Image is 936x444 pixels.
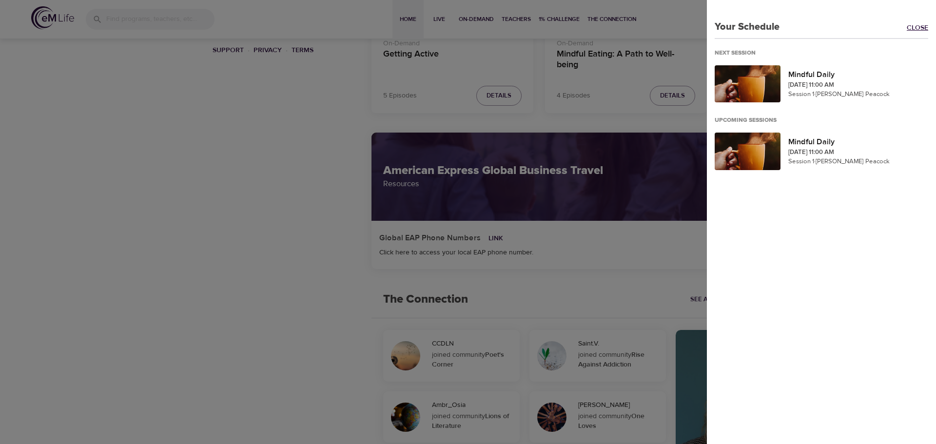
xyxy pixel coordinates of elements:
[788,148,928,157] p: [DATE] 11:00 AM
[715,49,763,58] div: Next Session
[788,157,928,167] p: Session 1 · [PERSON_NAME] Peacock
[715,116,784,125] div: Upcoming Sessions
[788,136,928,148] p: Mindful Daily
[788,69,928,80] p: Mindful Daily
[907,23,936,34] a: Close
[788,80,928,90] p: [DATE] 11:00 AM
[788,90,928,99] p: Session 1 · [PERSON_NAME] Peacock
[707,19,780,34] p: Your Schedule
